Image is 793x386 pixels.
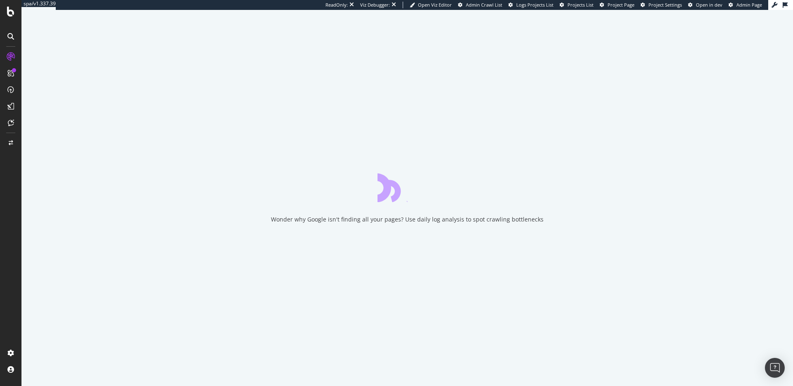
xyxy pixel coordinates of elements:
a: Project Page [600,2,634,8]
span: Project Page [608,2,634,8]
div: Wonder why Google isn't finding all your pages? Use daily log analysis to spot crawling bottlenecks [271,215,544,224]
a: Admin Crawl List [458,2,502,8]
a: Open Viz Editor [410,2,452,8]
span: Open in dev [696,2,722,8]
a: Admin Page [729,2,762,8]
span: Admin Page [736,2,762,8]
a: Open in dev [688,2,722,8]
a: Project Settings [641,2,682,8]
span: Open Viz Editor [418,2,452,8]
a: Logs Projects List [508,2,553,8]
a: Projects List [560,2,594,8]
div: ReadOnly: [325,2,348,8]
div: animation [378,172,437,202]
span: Admin Crawl List [466,2,502,8]
span: Projects List [567,2,594,8]
div: Open Intercom Messenger [765,358,785,378]
span: Logs Projects List [516,2,553,8]
div: Viz Debugger: [360,2,390,8]
span: Project Settings [648,2,682,8]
